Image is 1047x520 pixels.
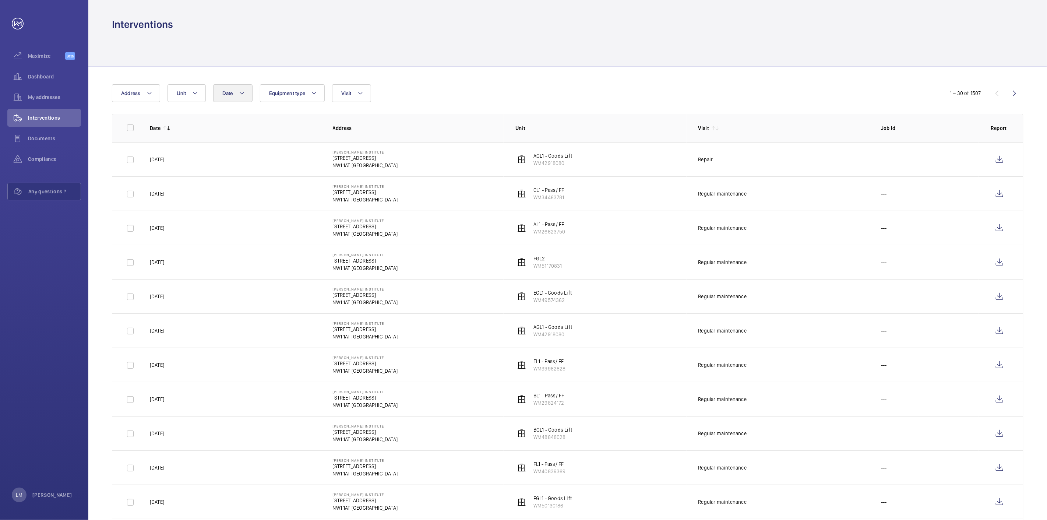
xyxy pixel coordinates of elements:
div: Regular maintenance [698,430,747,437]
p: WM29824172 [533,399,564,407]
p: Date [150,124,161,132]
img: elevator.svg [517,224,526,232]
p: [STREET_ADDRESS] [333,360,398,367]
p: Address [333,124,504,132]
p: NW1 1AT [GEOGRAPHIC_DATA] [333,367,398,375]
p: --- [881,259,887,266]
div: Regular maintenance [698,190,747,197]
div: Regular maintenance [698,361,747,369]
button: Date [213,84,253,102]
p: [DATE] [150,464,164,471]
p: WM49574362 [533,296,572,304]
p: [STREET_ADDRESS] [333,154,398,162]
p: --- [881,498,887,506]
p: WM48848028 [533,433,572,441]
p: [STREET_ADDRESS] [333,257,398,264]
p: [DATE] [150,396,164,403]
div: Regular maintenance [698,259,747,266]
p: WM26623750 [533,228,565,235]
p: WM50130186 [533,502,572,509]
span: Interventions [28,114,81,122]
img: elevator.svg [517,155,526,164]
img: elevator.svg [517,292,526,301]
p: [PERSON_NAME] Institute [333,424,398,428]
span: Maximize [28,52,65,60]
div: Regular maintenance [698,396,747,403]
p: [DATE] [150,498,164,506]
p: --- [881,464,887,471]
p: [PERSON_NAME] [32,491,72,499]
p: --- [881,224,887,232]
p: NW1 1AT [GEOGRAPHIC_DATA] [333,230,398,238]
img: elevator.svg [517,429,526,438]
p: FL1 - Pass/ FF [533,460,566,468]
p: --- [881,190,887,197]
div: Repair [698,156,713,163]
p: [PERSON_NAME] Institute [333,218,398,223]
button: Address [112,84,160,102]
p: [DATE] [150,361,164,369]
p: WM42918080 [533,331,572,338]
span: Dashboard [28,73,81,80]
p: NW1 1AT [GEOGRAPHIC_DATA] [333,504,398,512]
span: Equipment type [269,90,306,96]
img: elevator.svg [517,258,526,267]
div: Regular maintenance [698,293,747,300]
div: Regular maintenance [698,224,747,232]
p: FGL2 [533,255,562,262]
p: Job Id [881,124,979,132]
p: [PERSON_NAME] Institute [333,287,398,291]
p: AGL1 - Goods Lift [533,323,572,331]
p: [PERSON_NAME] Institute [333,253,398,257]
img: elevator.svg [517,361,526,369]
p: --- [881,293,887,300]
p: EGL1 - Goods Lift [533,289,572,296]
p: [DATE] [150,430,164,437]
p: NW1 1AT [GEOGRAPHIC_DATA] [333,470,398,477]
p: --- [881,156,887,163]
p: [PERSON_NAME] Institute [333,321,398,326]
p: [STREET_ADDRESS] [333,428,398,436]
p: [DATE] [150,259,164,266]
div: Regular maintenance [698,327,747,334]
span: My addresses [28,94,81,101]
p: [STREET_ADDRESS] [333,463,398,470]
p: NW1 1AT [GEOGRAPHIC_DATA] [333,299,398,306]
p: [PERSON_NAME] Institute [333,150,398,154]
span: Beta [65,52,75,60]
p: [STREET_ADDRESS] [333,223,398,230]
p: [STREET_ADDRESS] [333,497,398,504]
span: Unit [177,90,186,96]
p: --- [881,396,887,403]
p: [STREET_ADDRESS] [333,394,398,401]
p: NW1 1AT [GEOGRAPHIC_DATA] [333,333,398,340]
p: LM [16,491,22,499]
p: --- [881,327,887,334]
p: Report [991,124,1008,132]
div: Regular maintenance [698,464,747,471]
p: NW1 1AT [GEOGRAPHIC_DATA] [333,196,398,203]
p: --- [881,361,887,369]
h1: Interventions [112,18,173,31]
img: elevator.svg [517,326,526,335]
p: [DATE] [150,190,164,197]
p: NW1 1AT [GEOGRAPHIC_DATA] [333,162,398,169]
p: Visit [698,124,709,132]
p: [DATE] [150,156,164,163]
p: EL1 - Pass/ FF [533,358,566,365]
p: CL1 - Pass/ FF [533,186,564,194]
p: [PERSON_NAME] Institute [333,492,398,497]
p: [PERSON_NAME] Institute [333,458,398,463]
p: AL1 - Pass/ FF [533,221,565,228]
img: elevator.svg [517,395,526,404]
p: NW1 1AT [GEOGRAPHIC_DATA] [333,264,398,272]
p: [PERSON_NAME] Institute [333,390,398,394]
img: elevator.svg [517,498,526,506]
div: 1 – 30 of 1507 [950,89,981,97]
p: BL1 - Pass/ FF [533,392,564,399]
p: --- [881,430,887,437]
span: Compliance [28,155,81,163]
p: [STREET_ADDRESS] [333,291,398,299]
p: [DATE] [150,224,164,232]
p: Unit [515,124,687,132]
